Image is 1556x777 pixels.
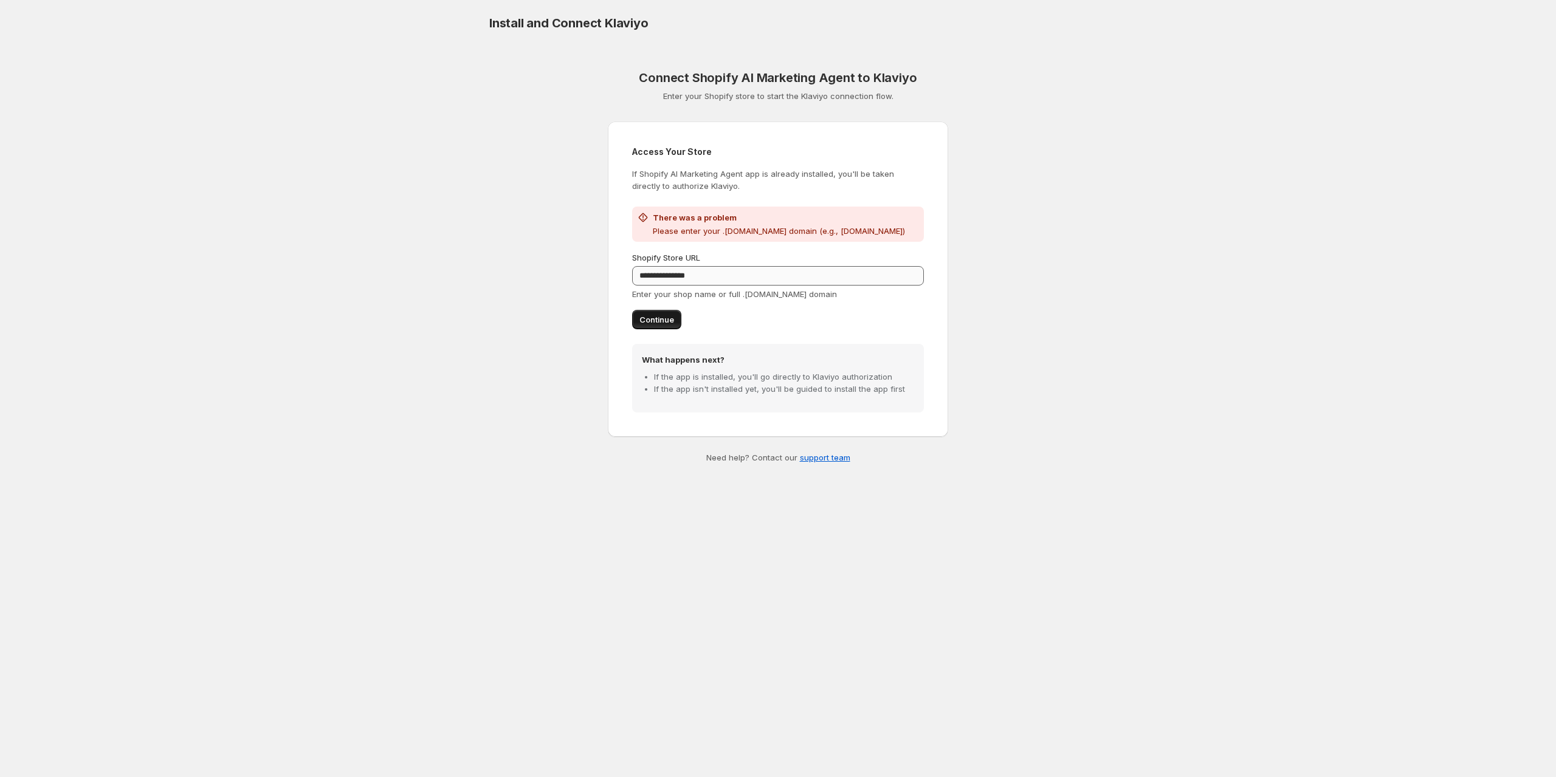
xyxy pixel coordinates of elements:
span: Continue [639,313,674,326]
button: Continue [632,310,681,329]
span: Install and Connect Klaviyo [489,16,649,30]
p: Please enter your .[DOMAIN_NAME] domain (e.g., [DOMAIN_NAME]) [653,225,905,237]
h2: Access Your Store [632,146,924,158]
li: If the app is installed, you'll go directly to Klaviyo authorization [654,371,914,383]
p: If Shopify AI Marketing Agent app is already installed, you'll be taken directly to authorize Kla... [632,168,924,192]
li: If the app isn't installed yet, you'll be guided to install the app first [654,383,914,395]
a: support team [800,453,850,462]
span: Enter your shop name or full .[DOMAIN_NAME] domain [632,289,837,299]
p: Enter your Shopify store to start the Klaviyo connection flow. [608,90,948,102]
p: Need help? Contact our [608,451,948,464]
h2: There was a problem [653,211,905,224]
span: Shopify Store URL [632,253,700,262]
strong: What happens next? [642,355,725,365]
h1: Connect Shopify AI Marketing Agent to Klaviyo [608,70,948,85]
